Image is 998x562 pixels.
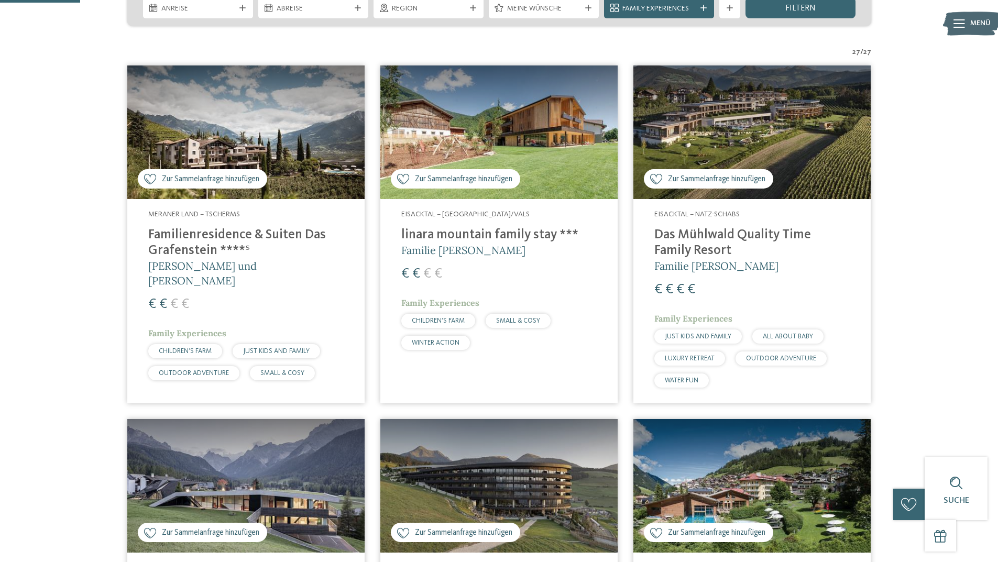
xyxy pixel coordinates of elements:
span: Family Experiences [654,313,732,324]
span: € [159,297,167,311]
span: € [170,297,178,311]
span: Family Experiences [401,297,479,308]
span: OUTDOOR ADVENTURE [159,370,229,377]
span: Zur Sammelanfrage hinzufügen [668,174,765,185]
span: 27 [852,47,860,58]
span: SMALL & COSY [260,370,304,377]
span: € [148,297,156,311]
span: JUST KIDS AND FAMILY [243,348,310,355]
span: WATER FUN [665,377,698,384]
span: Familie [PERSON_NAME] [401,244,525,257]
img: Family Resort Rainer ****ˢ [127,419,365,553]
span: SMALL & COSY [496,317,540,324]
span: Zur Sammelanfrage hinzufügen [415,174,512,185]
span: filtern [785,4,816,13]
span: € [654,283,662,296]
span: Eisacktal – Natz-Schabs [654,211,740,218]
span: [PERSON_NAME] und [PERSON_NAME] [148,259,257,287]
span: CHILDREN’S FARM [159,348,212,355]
span: OUTDOOR ADVENTURE [746,355,816,362]
span: € [401,267,409,281]
img: Familienhotels gesucht? Hier findet ihr die besten! [633,419,871,553]
span: Familie [PERSON_NAME] [654,259,778,272]
a: Familienhotels gesucht? Hier findet ihr die besten! Zur Sammelanfrage hinzufügen Eisacktal – [GEO... [380,65,618,403]
span: Family Experiences [622,4,696,14]
span: Anreise [161,4,235,14]
img: Familienhotels gesucht? Hier findet ihr die besten! [380,65,618,199]
img: Familienhotels gesucht? Hier findet ihr die besten! [380,419,618,553]
span: Region [392,4,465,14]
span: € [181,297,189,311]
h4: Das Mühlwald Quality Time Family Resort [654,227,850,259]
span: € [687,283,695,296]
span: Zur Sammelanfrage hinzufügen [162,527,259,538]
span: Zur Sammelanfrage hinzufügen [162,174,259,185]
span: Suche [944,497,969,505]
img: Familienhotels gesucht? Hier findet ihr die besten! [633,65,871,199]
span: Abreise [277,4,350,14]
span: / [860,47,863,58]
h4: linara mountain family stay *** [401,227,597,243]
span: Family Experiences [148,328,226,338]
span: Meraner Land – Tscherms [148,211,240,218]
span: Zur Sammelanfrage hinzufügen [415,527,512,538]
span: € [676,283,684,296]
span: € [412,267,420,281]
span: 27 [863,47,871,58]
a: Familienhotels gesucht? Hier findet ihr die besten! Zur Sammelanfrage hinzufügen Eisacktal – Natz... [633,65,871,403]
span: WINTER ACTION [412,339,459,346]
span: ALL ABOUT BABY [763,333,813,340]
span: € [423,267,431,281]
span: JUST KIDS AND FAMILY [665,333,731,340]
span: LUXURY RETREAT [665,355,715,362]
span: € [665,283,673,296]
span: € [434,267,442,281]
a: Familienhotels gesucht? Hier findet ihr die besten! Zur Sammelanfrage hinzufügen Meraner Land – T... [127,65,365,403]
span: Meine Wünsche [507,4,580,14]
span: Eisacktal – [GEOGRAPHIC_DATA]/Vals [401,211,530,218]
h4: Familienresidence & Suiten Das Grafenstein ****ˢ [148,227,344,259]
span: Zur Sammelanfrage hinzufügen [668,527,765,538]
span: CHILDREN’S FARM [412,317,465,324]
img: Familienhotels gesucht? Hier findet ihr die besten! [127,65,365,199]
